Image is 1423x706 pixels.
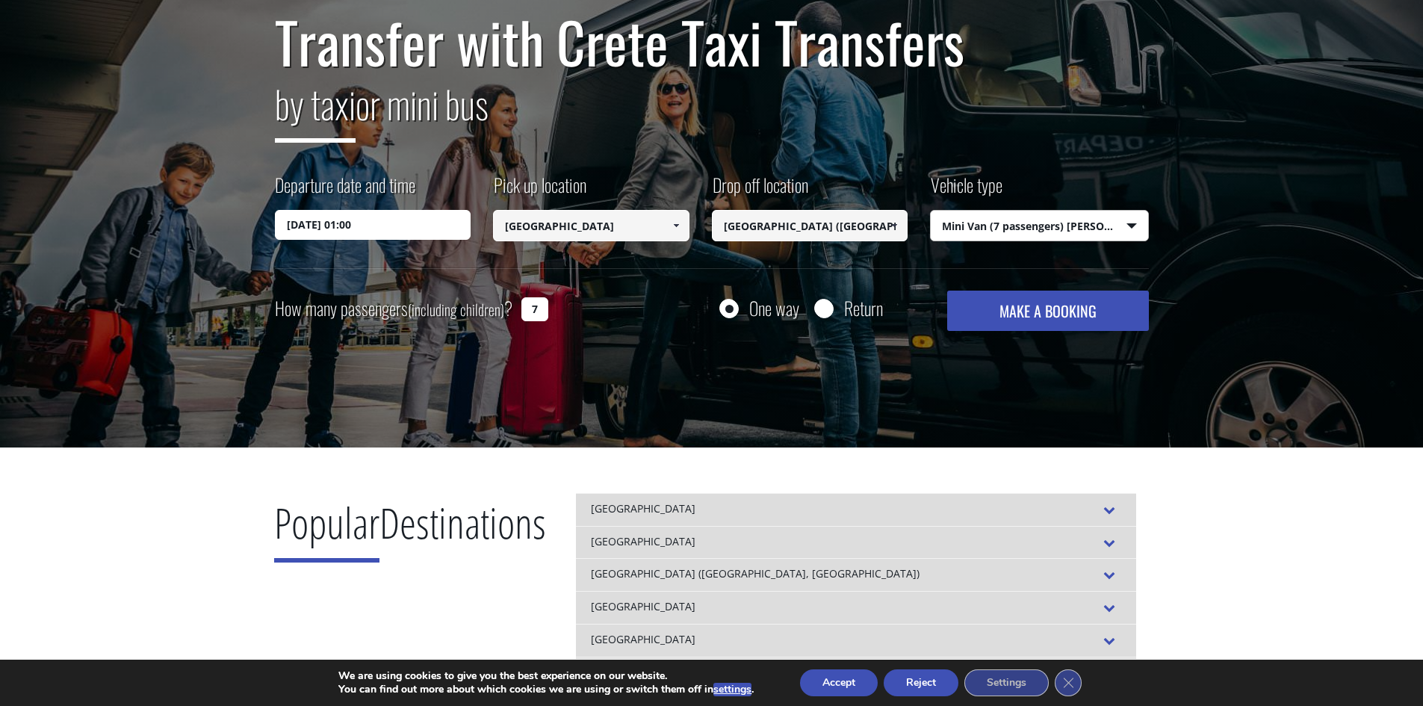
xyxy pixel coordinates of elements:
input: Select pickup location [493,210,689,241]
h1: Transfer with Crete Taxi Transfers [275,10,1149,73]
span: Mini Van (7 passengers) [PERSON_NAME] [931,211,1148,242]
label: Departure date and time [275,172,415,210]
button: settings [713,683,751,696]
div: [GEOGRAPHIC_DATA] ([GEOGRAPHIC_DATA], [GEOGRAPHIC_DATA]) [576,558,1136,591]
button: Close GDPR Cookie Banner [1055,669,1082,696]
div: [GEOGRAPHIC_DATA] [576,493,1136,526]
div: [GEOGRAPHIC_DATA] [576,526,1136,559]
p: You can find out more about which cookies we are using or switch them off in . [338,683,754,696]
label: One way [749,299,799,318]
button: Settings [964,669,1049,696]
label: Return [844,299,883,318]
h2: Destinations [274,493,546,574]
span: Popular [274,494,379,563]
span: by taxi [275,75,356,143]
button: Accept [800,669,878,696]
p: We are using cookies to give you the best experience on our website. [338,669,754,683]
button: Reject [884,669,958,696]
label: Vehicle type [930,172,1002,210]
a: Show All Items [663,210,688,241]
label: How many passengers ? [275,291,512,327]
label: Drop off location [712,172,808,210]
small: (including children) [408,298,504,321]
div: [GEOGRAPHIC_DATA] [576,591,1136,624]
h2: or mini bus [275,73,1149,154]
input: Select drop-off location [712,210,908,241]
label: Pick up location [493,172,586,210]
div: Heraklion port [576,657,1136,690]
div: [GEOGRAPHIC_DATA] [576,624,1136,657]
a: Show All Items [882,210,907,241]
button: MAKE A BOOKING [947,291,1148,331]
